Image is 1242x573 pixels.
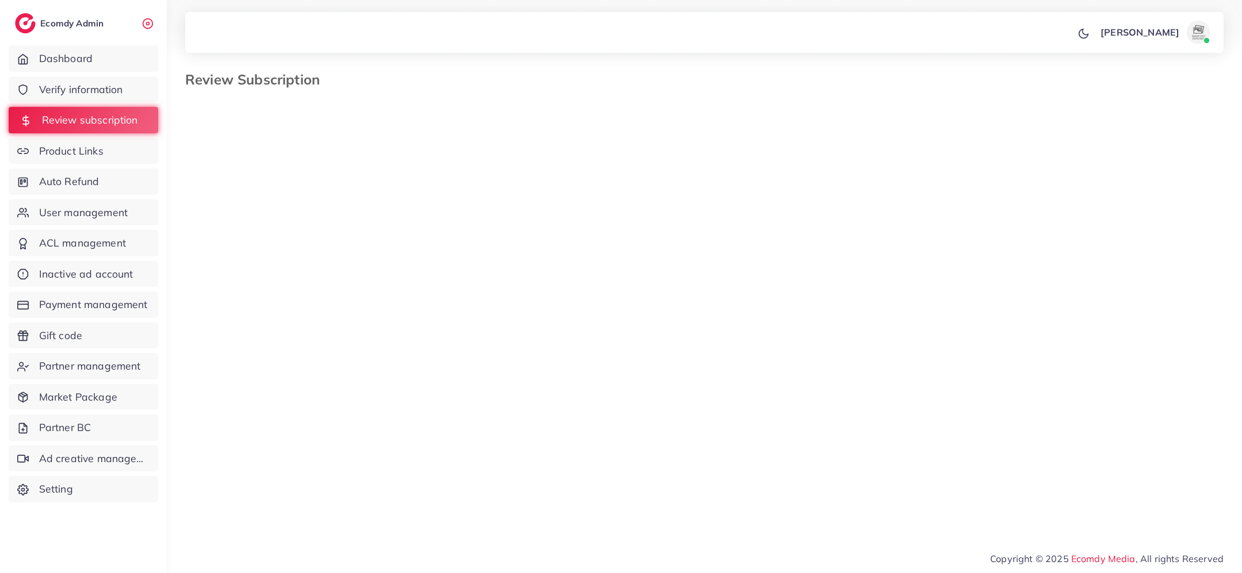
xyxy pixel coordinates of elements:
a: Review subscription [9,107,158,133]
span: Review subscription [42,113,138,128]
span: , All rights Reserved [1136,552,1224,566]
h3: Review Subscription [185,71,329,88]
span: Verify information [39,82,123,97]
a: Dashboard [9,45,158,72]
a: Ad creative management [9,445,158,472]
span: User management [39,205,128,220]
p: [PERSON_NAME] [1101,25,1179,39]
span: Dashboard [39,51,93,66]
span: ACL management [39,236,126,251]
a: Market Package [9,384,158,410]
span: Market Package [39,390,117,405]
a: Inactive ad account [9,261,158,287]
a: Auto Refund [9,168,158,195]
span: Inactive ad account [39,267,133,282]
a: [PERSON_NAME]avatar [1094,21,1214,44]
span: Setting [39,482,73,497]
span: Partner BC [39,420,91,435]
a: Product Links [9,138,158,164]
a: Partner management [9,353,158,379]
span: Auto Refund [39,174,99,189]
a: Gift code [9,322,158,349]
a: User management [9,199,158,226]
h2: Ecomdy Admin [40,18,106,29]
span: Partner management [39,359,141,374]
a: ACL management [9,230,158,256]
span: Copyright © 2025 [990,552,1224,566]
a: Payment management [9,291,158,318]
span: Ad creative management [39,451,149,466]
span: Product Links [39,144,103,159]
span: Payment management [39,297,148,312]
a: logoEcomdy Admin [15,13,106,33]
a: Ecomdy Media [1071,553,1136,564]
img: logo [15,13,36,33]
a: Setting [9,476,158,502]
a: Partner BC [9,414,158,441]
span: Gift code [39,328,82,343]
img: avatar [1187,21,1210,44]
a: Verify information [9,76,158,103]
